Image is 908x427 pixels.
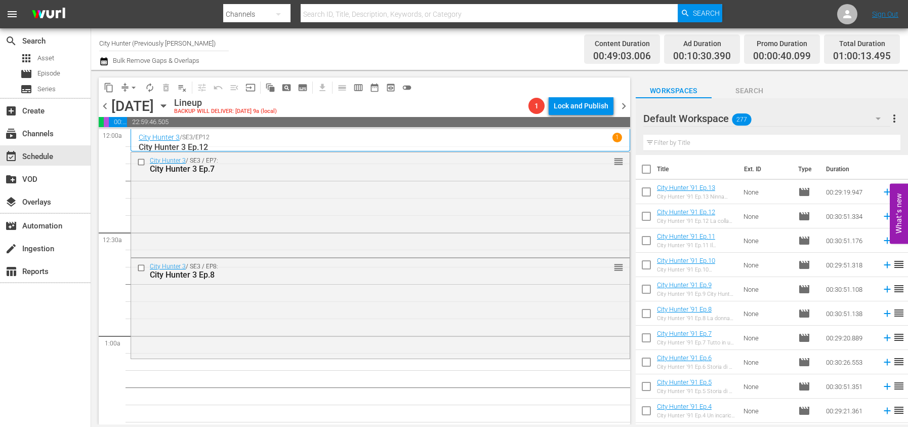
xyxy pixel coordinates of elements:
span: Episode [798,186,810,198]
span: reorder [893,356,905,368]
div: Lineup [174,97,277,108]
div: City Hunter '91 Ep.8 La donna che grida vendetta [657,315,735,322]
span: Clear Lineup [174,80,190,96]
span: pageview_outlined [281,83,292,93]
span: Revert to Primary Episode [210,80,226,96]
span: Month Calendar View [366,80,383,96]
span: 00:00:40.099 [104,117,109,127]
img: ans4CAIJ8jUAAAAAAAAAAAAAAAAAAAAAAAAgQb4GAAAAAAAAAAAAAAAAAAAAAAAAJMjXAAAAAAAAAAAAAAAAAAAAAAAAgAT5G... [24,3,73,26]
td: 00:29:20.889 [822,326,878,350]
div: City Hunter '91 Ep.7 Tutto in un giorno [657,339,735,346]
span: 277 [732,109,751,130]
span: Channels [5,128,17,140]
span: Episode [20,68,32,80]
div: City Hunter '91 Ep.4 Un incarico particolare [657,412,735,419]
a: City Hunter 3 [150,157,186,164]
span: Overlays [5,196,17,208]
svg: Add to Schedule [882,284,893,295]
span: reorder [893,307,905,319]
td: 00:30:51.108 [822,277,878,301]
span: 00:10:30.390 [99,117,104,127]
button: Search [678,4,722,22]
span: Search [693,4,720,22]
a: City Hunter '91 Ep.4 [657,403,712,410]
span: reorder [893,331,905,343]
button: reorder [613,156,624,166]
div: Content Duration [593,36,651,51]
span: Episode [798,283,810,295]
span: reorder [893,380,905,392]
span: preview_outlined [386,83,396,93]
button: more_vert [888,106,900,131]
svg: Add to Schedule [882,235,893,246]
span: Loop Content [142,80,158,96]
span: Series [20,83,32,95]
div: BACKUP WILL DELIVER: [DATE] 9a (local) [174,108,277,115]
svg: Add to Schedule [882,332,893,343]
a: City Hunter '91 Ep.5 [657,378,712,386]
span: content_copy [104,83,114,93]
span: 00:49:03.006 [109,117,127,127]
div: City Hunter '91 Ep.11 Il detective che amò [PERSON_NAME] [657,242,735,249]
div: / SE3 / EP7: [150,157,574,174]
svg: Add to Schedule [882,259,893,270]
a: City Hunter '91 Ep.8 [657,305,712,313]
span: reorder [893,283,905,295]
span: subtitles_outlined [298,83,308,93]
svg: Add to Schedule [882,381,893,392]
td: None [739,399,794,423]
span: Asset [20,52,32,64]
p: EP12 [195,134,210,141]
span: 00:00:40.099 [753,51,811,62]
th: Type [792,155,820,183]
svg: Add to Schedule [882,186,893,198]
span: Episode [37,68,60,79]
td: None [739,374,794,399]
div: City Hunter 3 Ep.8 [150,270,574,280]
td: None [739,326,794,350]
a: City Hunter '91 Ep.10 [657,257,715,264]
p: SE3 / [182,134,195,141]
td: 00:30:51.351 [822,374,878,399]
td: 00:30:26.553 [822,350,878,374]
button: Open Feedback Widget [890,183,908,244]
td: 00:30:51.176 [822,228,878,253]
span: autorenew_outlined [145,83,155,93]
td: 00:30:51.334 [822,204,878,228]
span: reorder [893,404,905,416]
td: None [739,180,794,204]
div: Total Duration [833,36,891,51]
th: Title [657,155,738,183]
td: None [739,301,794,326]
span: Episode [798,210,810,222]
button: reorder [613,262,624,272]
span: VOD [5,173,17,185]
td: 00:30:51.138 [822,301,878,326]
span: Remove Gaps & Overlaps [117,80,142,96]
span: arrow_drop_down [129,83,139,93]
td: 00:29:19.947 [822,180,878,204]
svg: Add to Schedule [882,308,893,319]
div: City Hunter 3 Ep.7 [150,164,574,174]
div: City Hunter '91 Ep.13 Ninna nanna funebre [657,193,735,200]
p: City Hunter 3 Ep.12 [139,142,622,152]
a: City Hunter 3 [150,263,186,270]
a: City Hunter '91 Ep.9 [657,281,712,289]
span: reorder [613,262,624,273]
a: City Hunter '91 Ep.7 [657,330,712,337]
span: chevron_left [99,100,111,112]
span: 00:10:30.390 [673,51,731,62]
span: auto_awesome_motion_outlined [265,83,275,93]
span: Week Calendar View [350,80,366,96]
span: Episode [798,356,810,368]
div: Promo Duration [753,36,811,51]
span: date_range_outlined [369,83,380,93]
div: City Hunter '91 Ep.10 Cenerentola per una notte [657,266,735,273]
span: toggle_off [402,83,412,93]
span: Episode [798,332,810,344]
span: more_vert [888,112,900,125]
a: City Hunter '91 Ep.13 [657,184,715,191]
div: City Hunter '91 Ep.9 City Hunter morirà all'alba [657,291,735,297]
span: Select an event to delete [158,80,174,96]
span: Reports [5,265,17,278]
